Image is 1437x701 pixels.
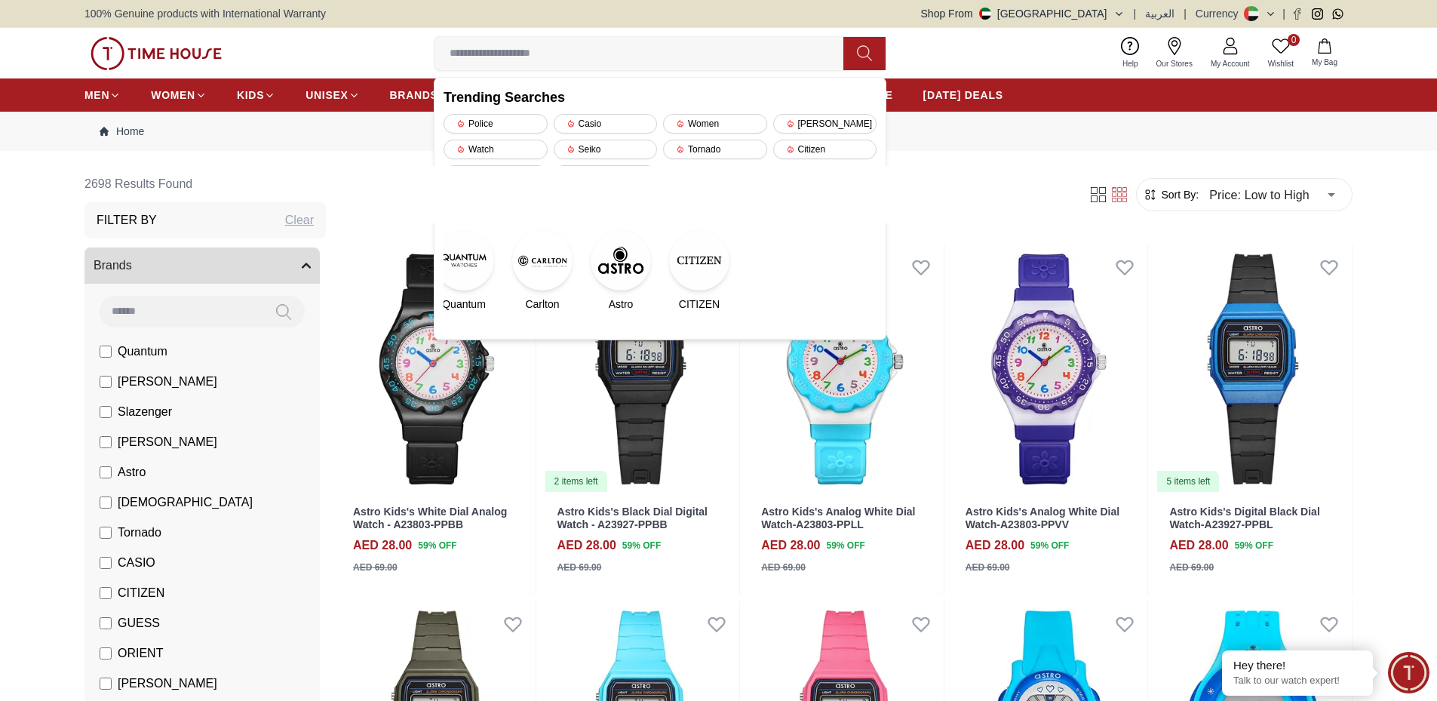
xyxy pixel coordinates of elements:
[773,114,877,134] div: [PERSON_NAME]
[622,539,661,552] span: 59 % OFF
[118,584,164,602] span: CITIZEN
[84,6,326,21] span: 100% Genuine products with International Warranty
[1303,35,1346,71] button: My Bag
[444,140,548,159] div: Watch
[679,230,720,312] a: CITIZENCITIZEN
[97,211,157,229] h3: Filter By
[390,81,438,109] a: BRANDS
[434,230,494,291] img: Quantum
[1169,537,1228,555] h4: AED 28.00
[1196,6,1245,21] div: Currency
[100,617,112,629] input: GUESS
[118,614,160,632] span: GUESS
[979,8,991,20] img: United Arab Emirates
[923,88,1003,103] span: [DATE] DEALS
[663,114,767,134] div: Women
[353,537,412,555] h4: AED 28.00
[545,471,607,492] div: 2 items left
[353,506,507,530] a: Astro Kids's White Dial Analog Watch - A23803-PPBB
[1235,539,1273,552] span: 59 % OFF
[444,165,548,185] div: 1300
[306,88,348,103] span: UNISEX
[237,81,275,109] a: KIDS
[554,114,658,134] div: Casio
[444,230,484,312] a: QuantumQuantum
[418,539,456,552] span: 59 % OFF
[1116,58,1144,69] span: Help
[826,539,864,552] span: 59 % OFF
[557,537,616,555] h4: AED 28.00
[966,506,1119,530] a: Astro Kids's Analog White Dial Watch-A23803-PPVV
[609,297,634,312] span: Astro
[84,112,1353,151] nav: Breadcrumb
[1291,8,1303,20] a: Facebook
[84,81,121,109] a: MEN
[338,244,536,493] img: Astro Kids's White Dial Analog Watch - A23803-PPBB
[444,87,877,108] h2: Trending Searches
[1145,6,1174,21] span: العربية
[118,403,172,421] span: Slazenger
[554,140,658,159] div: Seiko
[100,557,112,569] input: CASIO
[100,678,112,690] input: [PERSON_NAME]
[1205,58,1256,69] span: My Account
[100,527,112,539] input: Tornado
[118,433,217,451] span: [PERSON_NAME]
[118,554,155,572] span: CASIO
[591,230,651,291] img: Astro
[1154,244,1352,493] img: Astro Kids's Digital Black Dial Watch-A23927-PPBL
[1169,561,1214,574] div: AED 69.00
[444,114,548,134] div: Police
[679,297,720,312] span: CITIZEN
[353,561,398,574] div: AED 69.00
[773,140,877,159] div: Citizen
[1158,187,1199,202] span: Sort By:
[100,587,112,599] input: CITIZEN
[1134,6,1137,21] span: |
[542,244,740,493] img: Astro Kids's Black Dial Digital Watch - A23927-PPBB
[118,675,217,693] span: [PERSON_NAME]
[100,406,112,418] input: Slazenger
[554,165,658,185] div: watches
[1169,506,1319,530] a: Astro Kids's Digital Black Dial Watch-A23927-PPBL
[390,88,438,103] span: BRANDS
[1199,174,1346,216] div: Price: Low to High
[966,561,1010,574] div: AED 69.00
[542,244,740,493] a: Astro Kids's Black Dial Digital Watch - A23927-PPBB2 items left
[94,257,132,275] span: Brands
[1233,658,1362,673] div: Hey there!
[1147,34,1202,72] a: Our Stores
[1113,34,1147,72] a: Help
[118,524,161,542] span: Tornado
[761,561,806,574] div: AED 69.00
[118,644,163,663] span: ORIENT
[525,297,559,312] span: Carlton
[100,376,112,388] input: [PERSON_NAME]
[950,244,1148,493] img: Astro Kids's Analog White Dial Watch-A23803-PPVV
[746,244,944,493] img: Astro Kids's Analog White Dial Watch-A23803-PPLL
[91,37,222,70] img: ...
[285,211,314,229] div: Clear
[100,346,112,358] input: Quantum
[669,230,729,291] img: CITIZEN
[118,373,217,391] span: [PERSON_NAME]
[1154,244,1352,493] a: Astro Kids's Digital Black Dial Watch-A23927-PPBL5 items left
[1184,6,1187,21] span: |
[1306,57,1343,68] span: My Bag
[100,124,144,139] a: Home
[1150,58,1199,69] span: Our Stores
[442,297,486,312] span: Quantum
[84,166,326,202] h6: 2698 Results Found
[923,81,1003,109] a: [DATE] DEALS
[663,140,767,159] div: Tornado
[921,6,1125,21] button: Shop From[GEOGRAPHIC_DATA]
[100,436,112,448] input: [PERSON_NAME]
[1143,187,1199,202] button: Sort By:
[557,506,708,530] a: Astro Kids's Black Dial Digital Watch - A23927-PPBB
[84,248,320,284] button: Brands
[522,230,563,312] a: CarltonCarlton
[100,466,112,478] input: Astro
